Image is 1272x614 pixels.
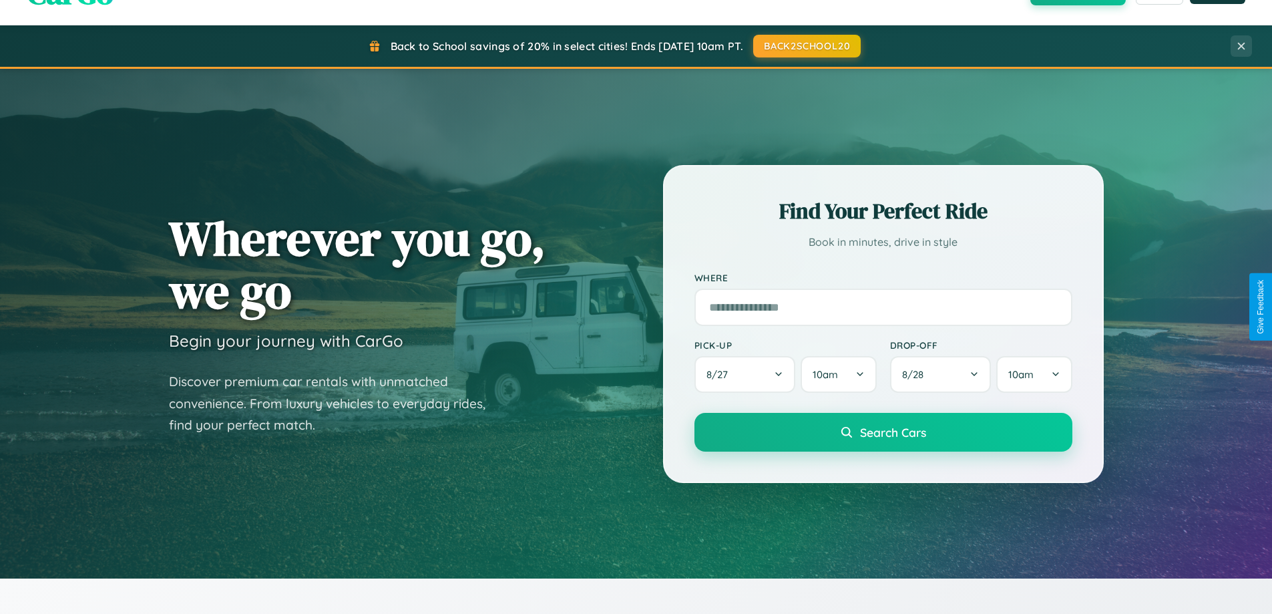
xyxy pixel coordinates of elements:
p: Book in minutes, drive in style [694,233,1072,252]
h3: Begin your journey with CarGo [169,331,403,351]
div: Give Feedback [1256,280,1265,334]
span: 10am [813,368,838,381]
label: Drop-off [890,339,1072,351]
label: Where [694,272,1072,283]
span: Search Cars [860,425,926,440]
button: 10am [801,356,876,393]
span: 8 / 28 [902,368,930,381]
span: Back to School savings of 20% in select cities! Ends [DATE] 10am PT. [391,39,743,53]
button: 8/28 [890,356,992,393]
span: 10am [1008,368,1034,381]
button: 8/27 [694,356,796,393]
button: 10am [996,356,1072,393]
button: BACK2SCHOOL20 [753,35,861,57]
p: Discover premium car rentals with unmatched convenience. From luxury vehicles to everyday rides, ... [169,371,503,436]
h1: Wherever you go, we go [169,212,546,317]
span: 8 / 27 [706,368,734,381]
button: Search Cars [694,413,1072,452]
h2: Find Your Perfect Ride [694,196,1072,226]
label: Pick-up [694,339,877,351]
